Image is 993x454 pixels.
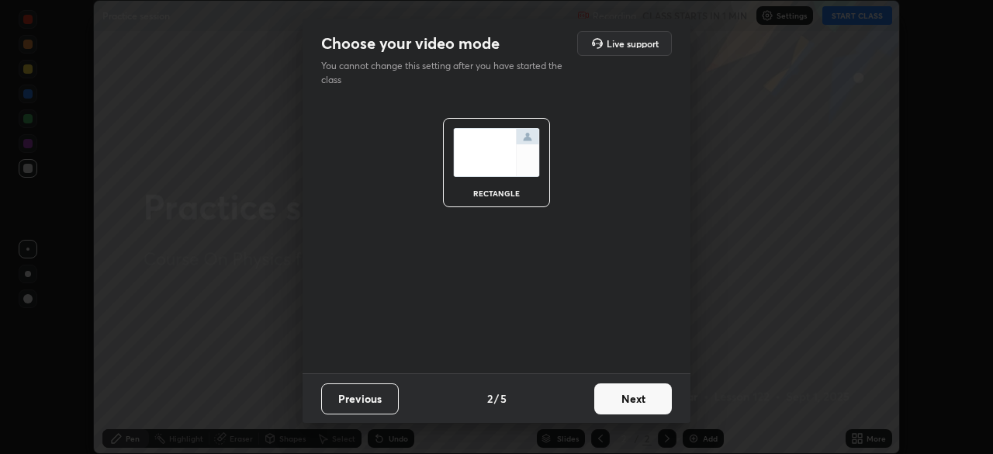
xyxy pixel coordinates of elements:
[494,390,499,407] h4: /
[594,383,672,414] button: Next
[487,390,493,407] h4: 2
[321,383,399,414] button: Previous
[465,189,528,197] div: rectangle
[607,39,659,48] h5: Live support
[453,128,540,177] img: normalScreenIcon.ae25ed63.svg
[500,390,507,407] h4: 5
[321,33,500,54] h2: Choose your video mode
[321,59,573,87] p: You cannot change this setting after you have started the class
